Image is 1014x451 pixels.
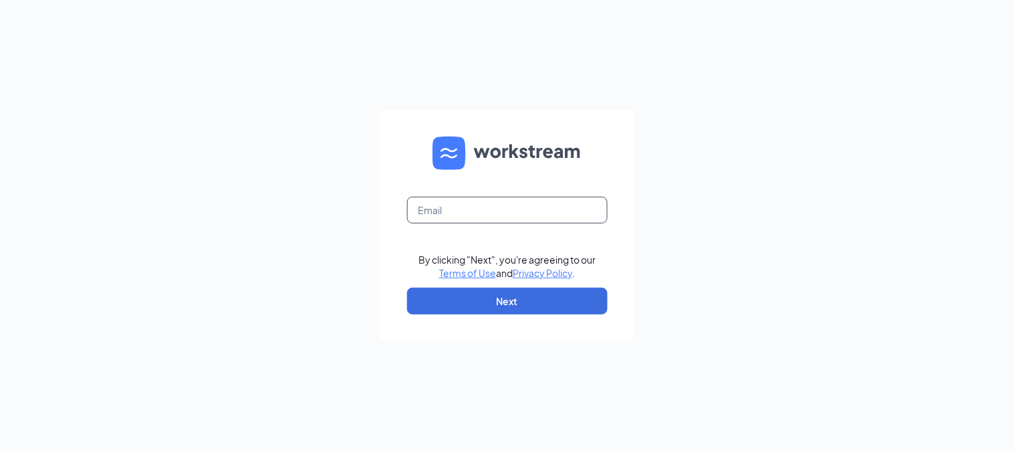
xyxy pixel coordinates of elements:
[432,137,582,170] img: WS logo and Workstream text
[513,267,572,279] a: Privacy Policy
[407,197,608,223] input: Email
[439,267,496,279] a: Terms of Use
[407,288,608,314] button: Next
[418,253,596,280] div: By clicking "Next", you're agreeing to our and .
